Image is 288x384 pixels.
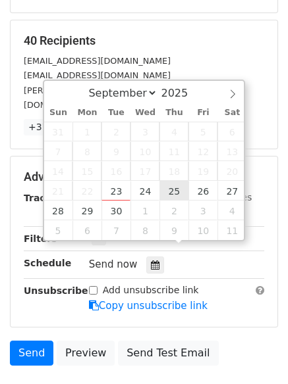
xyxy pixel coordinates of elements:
span: Mon [72,108,101,117]
span: September 13, 2025 [217,141,246,161]
span: September 25, 2025 [159,181,188,201]
span: September 24, 2025 [130,181,159,201]
span: October 9, 2025 [159,220,188,240]
span: September 10, 2025 [130,141,159,161]
span: September 9, 2025 [101,141,130,161]
span: Sun [44,108,73,117]
label: Add unsubscribe link [103,283,199,297]
span: Send now [89,258,138,270]
span: September 1, 2025 [72,122,101,141]
span: October 5, 2025 [44,220,73,240]
span: September 17, 2025 [130,161,159,181]
span: September 27, 2025 [217,181,246,201]
span: September 11, 2025 [159,141,188,161]
span: October 6, 2025 [72,220,101,240]
span: September 14, 2025 [44,161,73,181]
strong: Filters [24,233,57,244]
iframe: Chat Widget [222,321,288,384]
span: September 30, 2025 [101,201,130,220]
strong: Tracking [24,193,68,203]
span: September 23, 2025 [101,181,130,201]
span: October 7, 2025 [101,220,130,240]
span: September 15, 2025 [72,161,101,181]
span: September 3, 2025 [130,122,159,141]
span: September 7, 2025 [44,141,73,161]
h5: 40 Recipients [24,34,264,48]
span: Thu [159,108,188,117]
span: Wed [130,108,159,117]
span: October 11, 2025 [217,220,246,240]
span: September 19, 2025 [188,161,217,181]
a: Send Test Email [118,341,218,366]
span: October 3, 2025 [188,201,217,220]
span: Sat [217,108,246,117]
strong: Schedule [24,258,71,268]
a: Send [10,341,53,366]
small: [EMAIL_ADDRESS][DOMAIN_NAME] [24,70,171,80]
span: October 10, 2025 [188,220,217,240]
span: September 8, 2025 [72,141,101,161]
span: September 22, 2025 [72,181,101,201]
span: September 12, 2025 [188,141,217,161]
span: Tue [101,108,130,117]
strong: Unsubscribe [24,285,88,296]
span: Fri [188,108,217,117]
span: September 6, 2025 [217,122,246,141]
span: October 8, 2025 [130,220,159,240]
small: [PERSON_NAME][EMAIL_ADDRESS][PERSON_NAME][DOMAIN_NAME] [24,85,240,110]
span: October 4, 2025 [217,201,246,220]
span: September 5, 2025 [188,122,217,141]
h5: Advanced [24,170,264,184]
span: September 28, 2025 [44,201,73,220]
span: September 26, 2025 [188,181,217,201]
a: Preview [57,341,115,366]
span: September 16, 2025 [101,161,130,181]
span: August 31, 2025 [44,122,73,141]
small: [EMAIL_ADDRESS][DOMAIN_NAME] [24,56,171,66]
input: Year [158,87,205,99]
span: September 20, 2025 [217,161,246,181]
span: September 18, 2025 [159,161,188,181]
a: +37 more [24,119,79,135]
span: October 2, 2025 [159,201,188,220]
span: September 2, 2025 [101,122,130,141]
span: September 4, 2025 [159,122,188,141]
span: September 29, 2025 [72,201,101,220]
a: Copy unsubscribe link [89,300,208,312]
span: October 1, 2025 [130,201,159,220]
span: September 21, 2025 [44,181,73,201]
